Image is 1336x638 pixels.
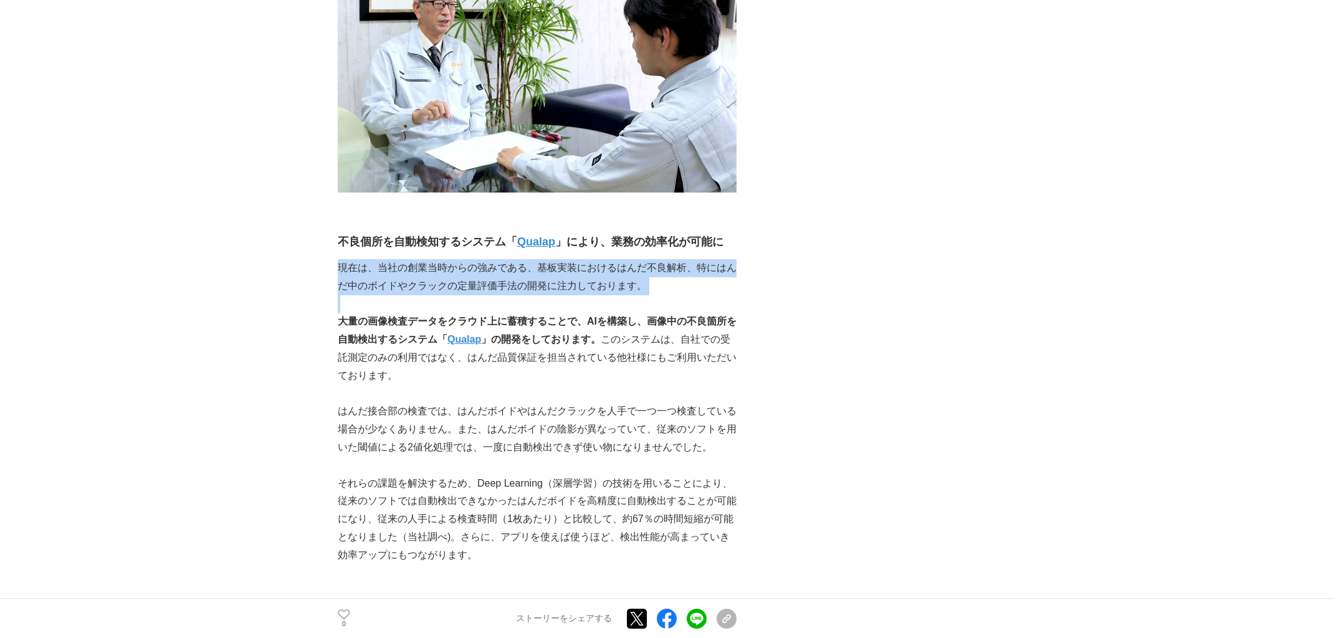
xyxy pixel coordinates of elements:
[447,334,481,345] a: Qualap
[481,334,601,345] strong: 」の開発をしております。
[338,313,737,384] p: このシステムは、自社での受託測定のみの利用ではなく、はんだ品質保証を担当されている他社様にもご利用いただいております。
[338,233,737,251] h3: 不良個所を自動検知するシステム「 」により、業務の効率化が可能に
[517,236,555,248] a: Qualap
[338,621,350,627] p: 0
[338,316,737,345] strong: 大量の画像検査データをクラウド上に蓄積することで、AIを構築し、画像中の不良箇所を自動検出するシステム「
[338,402,737,456] p: はんだ接合部の検査では、はんだボイドやはんだクラックを人手で一つ一つ検査している場合が少なくありません。また、はんだボイドの陰影が異なっていて、従来のソフトを用いた閾値による2値化処理では、一度...
[338,475,737,564] p: それらの課題を解決するため、Deep Learning（深層学習）の技術を用いることにより、従来のソフトでは自動検出できなかったはんだボイドを高精度に自動検出することが可能になり、従来の人手によ...
[516,613,612,624] p: ストーリーをシェアする
[338,259,737,295] p: 現在は、当社の創業当時からの強みである、基板実装におけるはんだ不良解析、特にはんだ中のボイドやクラックの定量評価手法の開発に注力しております。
